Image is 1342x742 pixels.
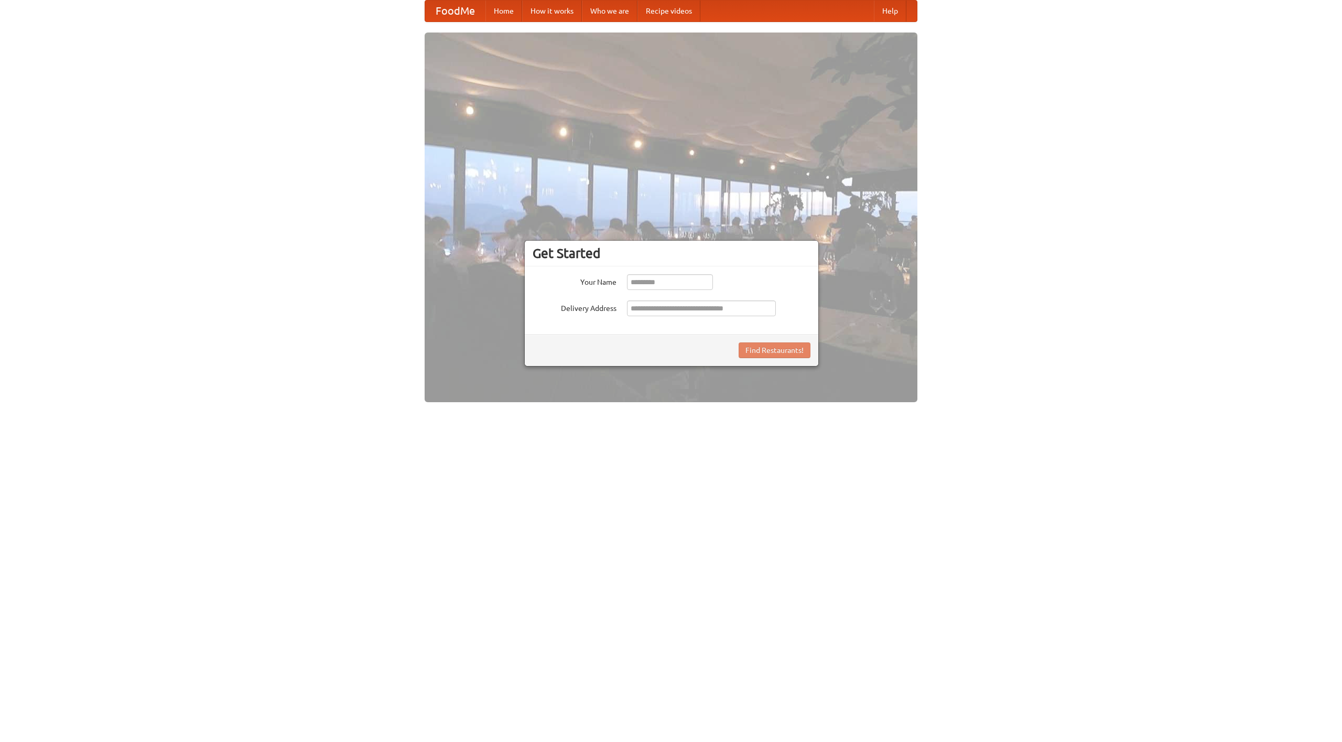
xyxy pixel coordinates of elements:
button: Find Restaurants! [739,342,810,358]
label: Your Name [533,274,616,287]
h3: Get Started [533,245,810,261]
a: Who we are [582,1,637,21]
a: How it works [522,1,582,21]
a: FoodMe [425,1,485,21]
a: Home [485,1,522,21]
a: Recipe videos [637,1,700,21]
label: Delivery Address [533,300,616,314]
a: Help [874,1,906,21]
